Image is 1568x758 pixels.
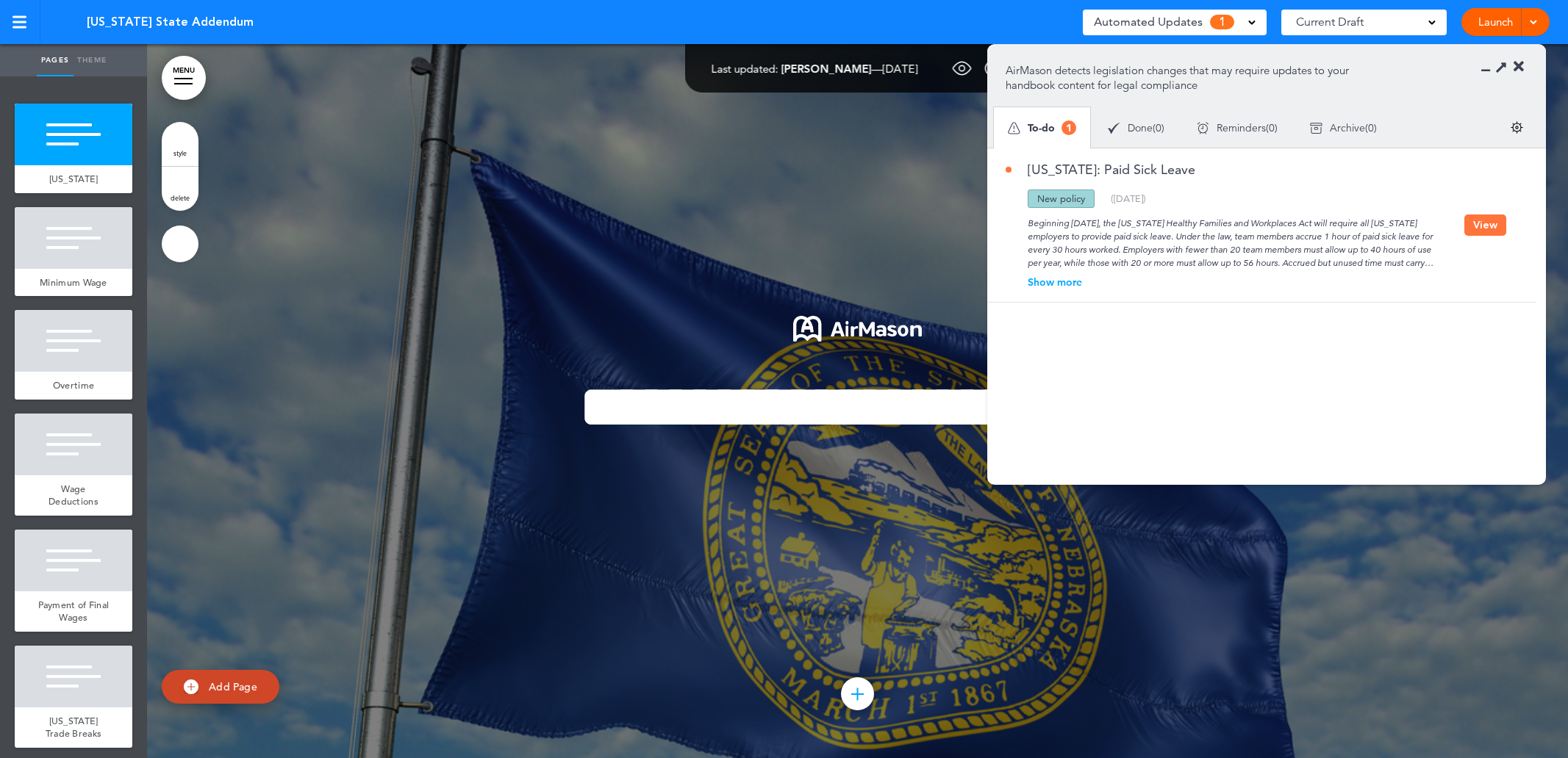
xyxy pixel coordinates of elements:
span: To-do [1028,123,1055,133]
span: [US_STATE] State Addendum [87,14,254,30]
span: 0 [1368,123,1374,133]
span: 1 [1210,15,1234,29]
span: Wage Deductions [49,483,99,508]
a: Pages [37,44,74,76]
img: apu_icons_done.svg [1108,122,1120,134]
a: [US_STATE] Trade Breaks [15,707,132,748]
span: Archive [1330,123,1365,133]
span: [DATE] [882,62,917,76]
div: New policy [1028,189,1095,208]
a: delete [162,167,198,211]
a: [US_STATE] [15,165,132,193]
span: Done [1128,123,1153,133]
a: Minimum Wage [15,269,132,297]
img: time.svg [984,59,1001,77]
span: Last updated: [711,62,778,76]
img: apu_icons_remind.svg [1197,122,1209,134]
img: 1722553576973-Airmason_logo_White.png [793,316,922,342]
span: [PERSON_NAME] [781,62,871,76]
a: Theme [74,44,110,76]
div: Show more [1006,277,1464,287]
div: ( ) [1092,109,1181,148]
span: Automated Updates [1094,12,1203,32]
span: delete [171,193,190,202]
span: 0 [1156,123,1161,133]
a: [US_STATE]: Paid Sick Leave [1006,163,1195,176]
div: ( ) [1294,109,1393,148]
span: Payment of Final Wages [38,599,110,624]
img: apu_icons_todo.svg [1008,122,1020,134]
img: eye_approvals.svg [951,57,973,79]
a: Launch [1472,8,1519,36]
p: AirMason detects legislation changes that may require updates to your handbook content for legal ... [1006,63,1371,93]
a: MENU [162,56,206,100]
div: ( ) [1111,194,1146,203]
div: ( ) [1181,109,1294,148]
a: Wage Deductions [15,475,132,516]
span: style [173,148,187,157]
span: [US_STATE] [49,173,99,185]
span: Overtime [53,379,94,391]
span: [US_STATE] Trade Breaks [46,715,102,740]
span: 1 [1062,120,1076,135]
button: View [1464,214,1506,236]
a: Overtime [15,372,132,400]
span: [DATE] [1114,192,1143,204]
a: Add Page [162,670,279,704]
span: Minimum Wage [40,276,107,289]
img: settings.svg [1511,121,1523,134]
span: Reminders [1217,123,1266,133]
a: Payment of Final Wages [15,591,132,632]
img: add.svg [184,679,198,694]
span: Add Page [209,680,257,693]
img: apu_icons_archive.svg [1310,122,1322,134]
div: — [711,63,917,74]
span: 0 [1269,123,1275,133]
span: Current Draft [1296,12,1364,32]
a: style [162,122,198,166]
div: Beginning [DATE], the [US_STATE] Healthy Families and Workplaces Act will require all [US_STATE] ... [1006,208,1464,270]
